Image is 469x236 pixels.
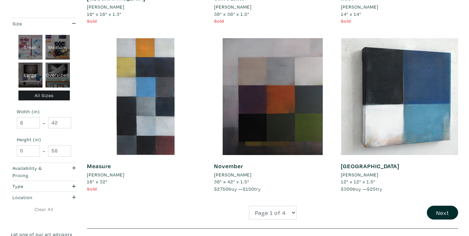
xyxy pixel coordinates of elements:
a: [PERSON_NAME] [341,171,458,178]
span: 16" x 16" x 1.3" [87,11,122,17]
span: - [43,146,45,155]
span: Sold [87,186,97,192]
span: 36" x 36" x 1.5" [214,11,249,17]
div: Medium [45,35,70,60]
a: [PERSON_NAME] [214,3,331,11]
button: Availability & Pricing [11,163,77,181]
a: [PERSON_NAME] [87,3,204,11]
span: 16" x 32" [87,178,108,185]
div: All Sizes [18,91,70,101]
div: Size [13,20,58,27]
li: [PERSON_NAME] [87,3,124,11]
button: Next [427,206,458,220]
span: Sold [341,18,351,24]
div: Large [18,63,43,88]
a: November [214,162,243,170]
li: [PERSON_NAME] [341,171,378,178]
span: buy — try [341,186,382,192]
span: - [43,118,45,127]
a: Measure [87,162,111,170]
li: [PERSON_NAME] [341,3,378,11]
div: Type [13,183,58,190]
span: $25 [367,186,376,192]
div: Small [18,35,43,60]
span: Sold [214,18,224,24]
span: buy — try [214,186,261,192]
small: Height (in) [17,137,71,142]
span: $150 [243,186,254,192]
li: [PERSON_NAME] [214,171,252,178]
a: [PERSON_NAME] [214,171,331,178]
span: 14" x 14" [341,11,361,17]
button: Size [11,18,77,29]
button: Location [11,192,77,203]
li: [PERSON_NAME] [214,3,252,11]
span: $2750 [214,186,229,192]
span: 12" x 12" x 1.5" [341,178,375,185]
li: [PERSON_NAME] [87,171,124,178]
div: Oversized [45,63,70,88]
a: [PERSON_NAME] [341,3,458,11]
span: Sold [87,18,97,24]
div: Location [13,194,58,201]
a: [GEOGRAPHIC_DATA] [341,162,399,170]
a: Clear All [11,206,77,213]
span: $300 [341,186,353,192]
span: 36" x 42" x 1.5" [214,178,249,185]
button: Type [11,181,77,192]
small: Width (in) [17,109,71,114]
div: Availability & Pricing [13,165,58,179]
a: [PERSON_NAME] [87,171,204,178]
